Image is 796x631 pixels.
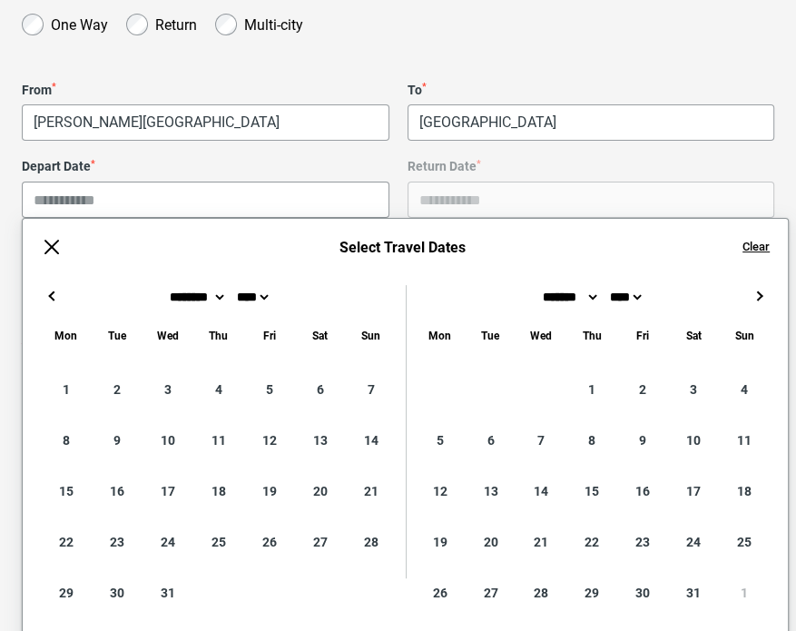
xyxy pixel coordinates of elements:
[617,517,668,567] div: 23
[81,239,724,256] h6: Select Travel Dates
[22,104,389,141] span: Paris, France
[617,466,668,517] div: 16
[193,325,244,346] div: Thursday
[346,415,397,466] div: 14
[668,364,719,415] div: 3
[193,517,244,567] div: 25
[465,567,516,618] div: 27
[92,364,142,415] div: 2
[668,517,719,567] div: 24
[41,517,92,567] div: 22
[465,325,516,346] div: Tuesday
[617,325,668,346] div: Friday
[41,466,92,517] div: 15
[142,466,193,517] div: 17
[295,364,346,415] div: 6
[244,364,295,415] div: 5
[41,415,92,466] div: 8
[719,364,770,415] div: 4
[193,364,244,415] div: 4
[742,239,770,255] button: Clear
[408,104,775,141] span: Melbourne, Australia
[719,415,770,466] div: 11
[295,517,346,567] div: 27
[668,415,719,466] div: 10
[566,415,617,466] div: 8
[415,517,466,567] div: 19
[142,325,193,346] div: Wednesday
[408,105,774,140] span: Melbourne, Australia
[408,83,775,98] label: To
[516,466,566,517] div: 14
[415,325,466,346] div: Monday
[193,415,244,466] div: 11
[415,466,466,517] div: 12
[193,466,244,517] div: 18
[346,325,397,346] div: Sunday
[142,415,193,466] div: 10
[155,12,197,34] label: Return
[295,466,346,517] div: 20
[415,567,466,618] div: 26
[41,364,92,415] div: 1
[566,364,617,415] div: 1
[719,567,770,618] div: 1
[295,325,346,346] div: Saturday
[244,517,295,567] div: 26
[719,466,770,517] div: 18
[719,325,770,346] div: Sunday
[516,567,566,618] div: 28
[465,517,516,567] div: 20
[142,567,193,618] div: 31
[415,415,466,466] div: 5
[566,466,617,517] div: 15
[92,415,142,466] div: 9
[617,415,668,466] div: 9
[617,567,668,618] div: 30
[516,325,566,346] div: Wednesday
[295,415,346,466] div: 13
[51,12,108,34] label: One Way
[566,325,617,346] div: Thursday
[617,364,668,415] div: 2
[244,466,295,517] div: 19
[346,364,397,415] div: 7
[41,285,63,307] button: ←
[92,466,142,517] div: 16
[465,415,516,466] div: 6
[346,466,397,517] div: 21
[92,325,142,346] div: Tuesday
[346,517,397,567] div: 28
[92,567,142,618] div: 30
[92,517,142,567] div: 23
[23,105,388,140] span: Paris, France
[668,325,719,346] div: Saturday
[41,567,92,618] div: 29
[566,517,617,567] div: 22
[516,415,566,466] div: 7
[142,364,193,415] div: 3
[566,567,617,618] div: 29
[516,517,566,567] div: 21
[244,325,295,346] div: Friday
[465,466,516,517] div: 13
[668,567,719,618] div: 31
[22,83,389,98] label: From
[41,325,92,346] div: Monday
[142,517,193,567] div: 24
[22,159,389,174] label: Depart Date
[748,285,770,307] button: →
[244,415,295,466] div: 12
[668,466,719,517] div: 17
[244,12,303,34] label: Multi-city
[719,517,770,567] div: 25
